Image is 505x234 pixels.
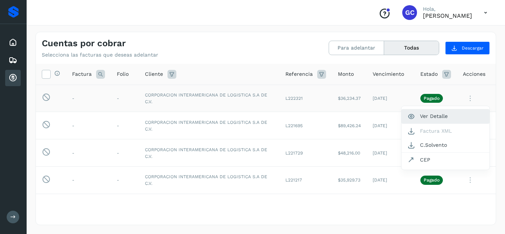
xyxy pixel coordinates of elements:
[401,138,489,152] button: C.Solvento
[5,34,21,51] div: Inicio
[401,124,489,138] button: Factura XML
[5,70,21,86] div: Cuentas por cobrar
[5,52,21,68] div: Embarques
[401,153,489,167] button: CEP
[401,109,489,123] button: Ver Detalle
